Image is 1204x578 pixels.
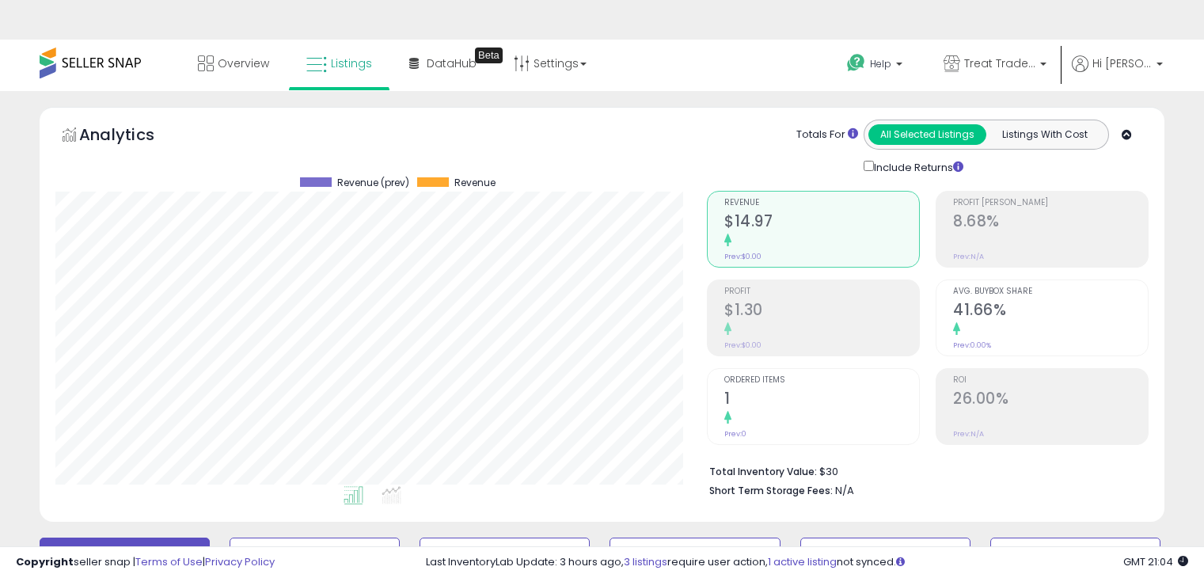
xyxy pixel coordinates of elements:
small: Prev: N/A [953,252,984,261]
h2: 1 [724,390,919,411]
a: 1 active listing [768,554,837,569]
button: BB Drop in 7d [420,538,590,569]
small: Prev: $0.00 [724,340,762,350]
div: seller snap | | [16,555,275,570]
h2: $14.97 [724,212,919,234]
span: Revenue [454,177,496,188]
button: Inventory Age [230,538,400,569]
h2: 8.68% [953,212,1148,234]
a: Privacy Policy [205,554,275,569]
span: Help [870,57,891,70]
a: Overview [186,40,281,87]
span: Revenue [724,199,919,207]
span: N/A [835,483,854,498]
span: Treat Traders [964,55,1035,71]
small: Prev: 0.00% [953,340,991,350]
button: Needs to Reprice [610,538,780,569]
div: Totals For [796,127,858,143]
span: Ordered Items [724,376,919,385]
span: Profit [724,287,919,296]
span: Avg. Buybox Share [953,287,1148,296]
span: DataHub [427,55,477,71]
small: Prev: 0 [724,429,746,439]
span: ROI [953,376,1148,385]
span: Listings [331,55,372,71]
button: Default [40,538,210,569]
i: Get Help [846,53,866,73]
div: Tooltip anchor [475,48,503,63]
a: Hi [PERSON_NAME] [1072,55,1163,91]
span: Overview [218,55,269,71]
a: DataHub [397,40,488,87]
button: Listings With Cost [986,124,1103,145]
h2: 41.66% [953,301,1148,322]
a: Settings [502,40,598,87]
b: Short Term Storage Fees: [709,484,833,497]
h5: Analytics [79,124,185,150]
button: BB Price Below Min [800,538,970,569]
a: Terms of Use [135,554,203,569]
span: Hi [PERSON_NAME] [1092,55,1152,71]
small: Prev: $0.00 [724,252,762,261]
h2: 26.00% [953,390,1148,411]
a: Listings [294,40,384,87]
button: Non Competitive [990,538,1160,569]
small: Prev: N/A [953,429,984,439]
a: Help [834,41,918,90]
span: Revenue (prev) [337,177,409,188]
li: $30 [709,461,1137,480]
strong: Copyright [16,554,74,569]
button: All Selected Listings [868,124,986,145]
div: Include Returns [852,158,982,176]
a: Treat Traders [932,40,1058,91]
a: 3 listings [624,554,667,569]
h2: $1.30 [724,301,919,322]
b: Total Inventory Value: [709,465,817,478]
span: 2025-10-8 21:04 GMT [1123,554,1188,569]
span: Profit [PERSON_NAME] [953,199,1148,207]
div: Last InventoryLab Update: 3 hours ago, require user action, not synced. [426,555,1188,570]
